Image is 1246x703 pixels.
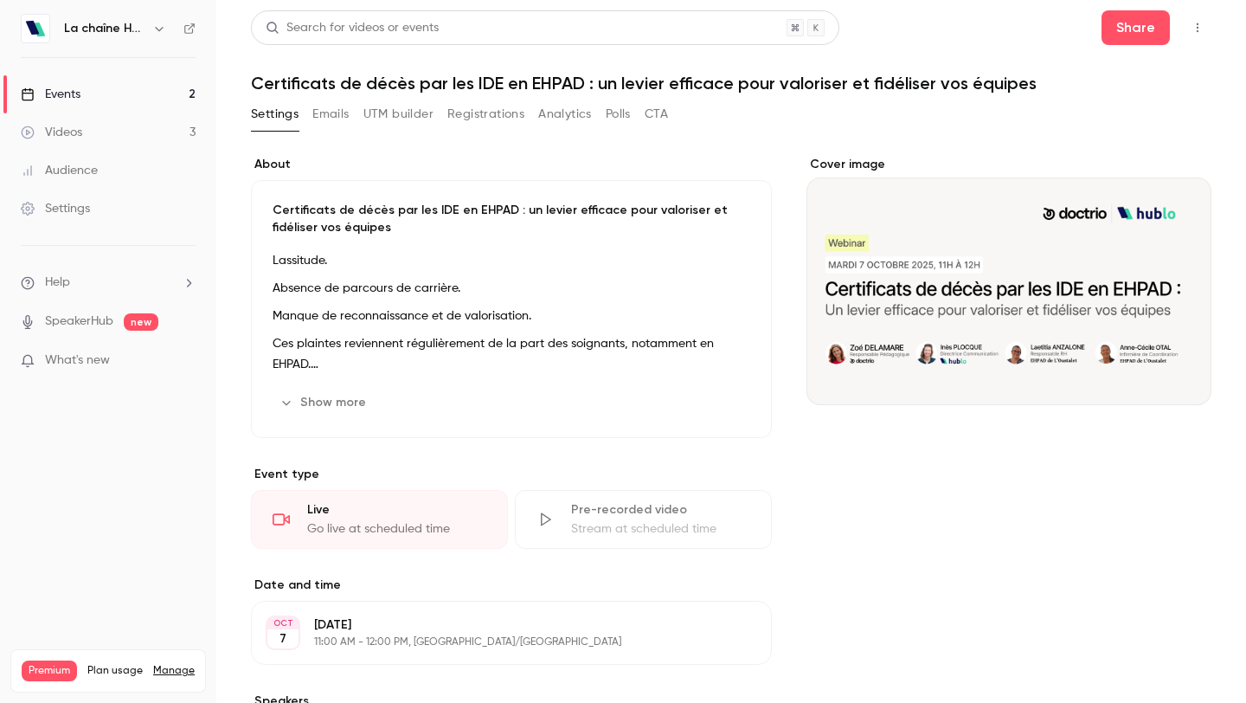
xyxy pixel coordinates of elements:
[1101,10,1170,45] button: Share
[515,490,772,549] div: Pre-recorded videoStream at scheduled time
[273,306,750,326] p: Manque de reconnaissance et de valorisation.
[22,661,77,681] span: Premium
[266,19,439,37] div: Search for videos or events
[87,664,143,678] span: Plan usage
[314,616,680,634] p: [DATE]
[279,630,286,648] p: 7
[21,124,82,141] div: Videos
[45,313,113,331] a: SpeakerHub
[22,15,49,42] img: La chaîne Hublo
[571,501,750,519] div: Pre-recorded video
[124,313,158,331] span: new
[21,162,98,179] div: Audience
[175,353,196,369] iframe: Noticeable Trigger
[806,156,1211,173] label: Cover image
[273,278,750,299] p: Absence de parcours de carrière.
[153,664,195,678] a: Manage
[21,200,90,217] div: Settings
[251,577,772,594] label: Date and time
[273,333,750,375] p: Ces plaintes reviennent régulièrement de la part des soignants, notamment en EHPAD.
[45,274,70,292] span: Help
[251,73,1211,94] h1: Certificats de décès par les IDE en EHPAD : un levier efficace pour valoriser et fidéliser vos éq...
[21,274,196,292] li: help-dropdown-opener
[571,520,750,538] div: Stream at scheduled time
[538,100,592,128] button: Analytics
[251,100,299,128] button: Settings
[251,466,772,483] p: Event type
[251,490,508,549] div: LiveGo live at scheduled time
[273,389,376,416] button: Show more
[21,86,80,103] div: Events
[251,156,772,173] label: About
[273,202,750,236] p: Certificats de décès par les IDE en EHPAD : un levier efficace pour valoriser et fidéliser vos éq...
[806,156,1211,405] section: Cover image
[314,635,680,649] p: 11:00 AM - 12:00 PM, [GEOGRAPHIC_DATA]/[GEOGRAPHIC_DATA]
[267,617,299,629] div: OCT
[363,100,434,128] button: UTM builder
[645,100,668,128] button: CTA
[45,351,110,370] span: What's new
[307,520,486,538] div: Go live at scheduled time
[307,501,486,519] div: Live
[312,100,349,128] button: Emails
[606,100,631,128] button: Polls
[64,20,145,37] h6: La chaîne Hublo
[447,100,524,128] button: Registrations
[273,250,750,271] p: Lassitude.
